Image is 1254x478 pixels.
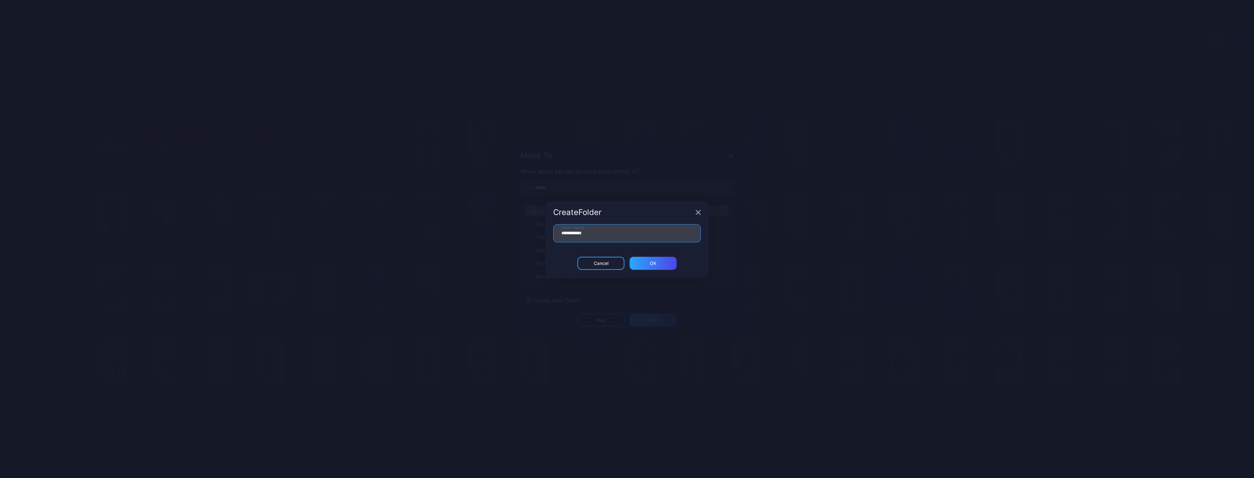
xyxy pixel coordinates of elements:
input: Folder Name [553,224,701,242]
div: ОК [650,261,656,266]
div: Cancel [594,261,608,266]
div: Create Folder [553,208,693,216]
button: ОК [630,257,677,270]
button: Cancel [577,257,624,270]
